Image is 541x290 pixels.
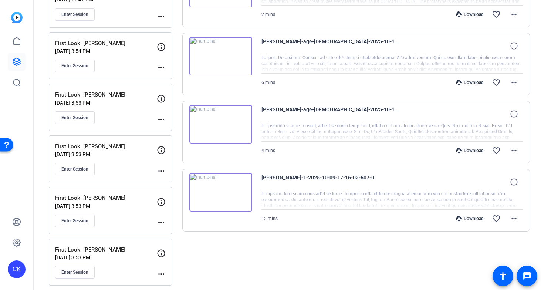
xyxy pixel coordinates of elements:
mat-icon: favorite_border [492,214,501,223]
p: [DATE] 3:53 PM [55,151,157,157]
div: Download [452,216,487,222]
p: First Look: [PERSON_NAME] [55,142,157,151]
button: Enter Session [55,266,95,279]
span: 12 mins [261,216,278,221]
mat-icon: message [523,272,531,280]
mat-icon: favorite_border [492,146,501,155]
mat-icon: more_horiz [157,115,166,124]
div: Download [452,80,487,85]
p: First Look: [PERSON_NAME] [55,39,157,48]
div: CK [8,260,26,278]
mat-icon: more_horiz [157,218,166,227]
p: [DATE] 3:53 PM [55,203,157,209]
span: Enter Session [61,218,88,224]
span: [PERSON_NAME]-age-[DEMOGRAPHIC_DATA]-2025-10-10-09-55-07-381-0 [261,37,398,55]
mat-icon: more_horiz [510,214,518,223]
span: Enter Session [61,11,88,17]
button: Enter Session [55,111,95,124]
p: First Look: [PERSON_NAME] [55,246,157,254]
img: blue-gradient.svg [11,12,23,23]
mat-icon: more_horiz [157,270,166,279]
p: [DATE] 3:54 PM [55,48,157,54]
span: 4 mins [261,148,275,153]
span: [PERSON_NAME]-1-2025-10-09-17-16-02-607-0 [261,173,398,191]
img: thumb-nail [189,37,252,75]
p: [DATE] 3:53 PM [55,100,157,106]
img: thumb-nail [189,173,252,212]
p: First Look: [PERSON_NAME] [55,91,157,99]
mat-icon: accessibility [498,272,507,280]
mat-icon: more_horiz [157,12,166,21]
div: Download [452,148,487,154]
span: 2 mins [261,12,275,17]
button: Enter Session [55,60,95,72]
mat-icon: more_horiz [510,78,518,87]
button: Enter Session [55,215,95,227]
mat-icon: favorite_border [492,10,501,19]
span: Enter Session [61,166,88,172]
mat-icon: more_horiz [510,10,518,19]
button: Enter Session [55,8,95,21]
mat-icon: favorite_border [492,78,501,87]
span: Enter Session [61,63,88,69]
span: Enter Session [61,269,88,275]
button: Enter Session [55,163,95,175]
mat-icon: more_horiz [157,166,166,175]
span: Enter Session [61,115,88,121]
div: Download [452,11,487,17]
p: [DATE] 3:53 PM [55,254,157,260]
img: thumb-nail [189,105,252,144]
span: 6 mins [261,80,275,85]
mat-icon: more_horiz [157,63,166,72]
p: First Look: [PERSON_NAME] [55,194,157,202]
span: [PERSON_NAME]-age-[DEMOGRAPHIC_DATA]-2025-10-10-09-50-29-166-0 [261,105,398,123]
mat-icon: more_horiz [510,146,518,155]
